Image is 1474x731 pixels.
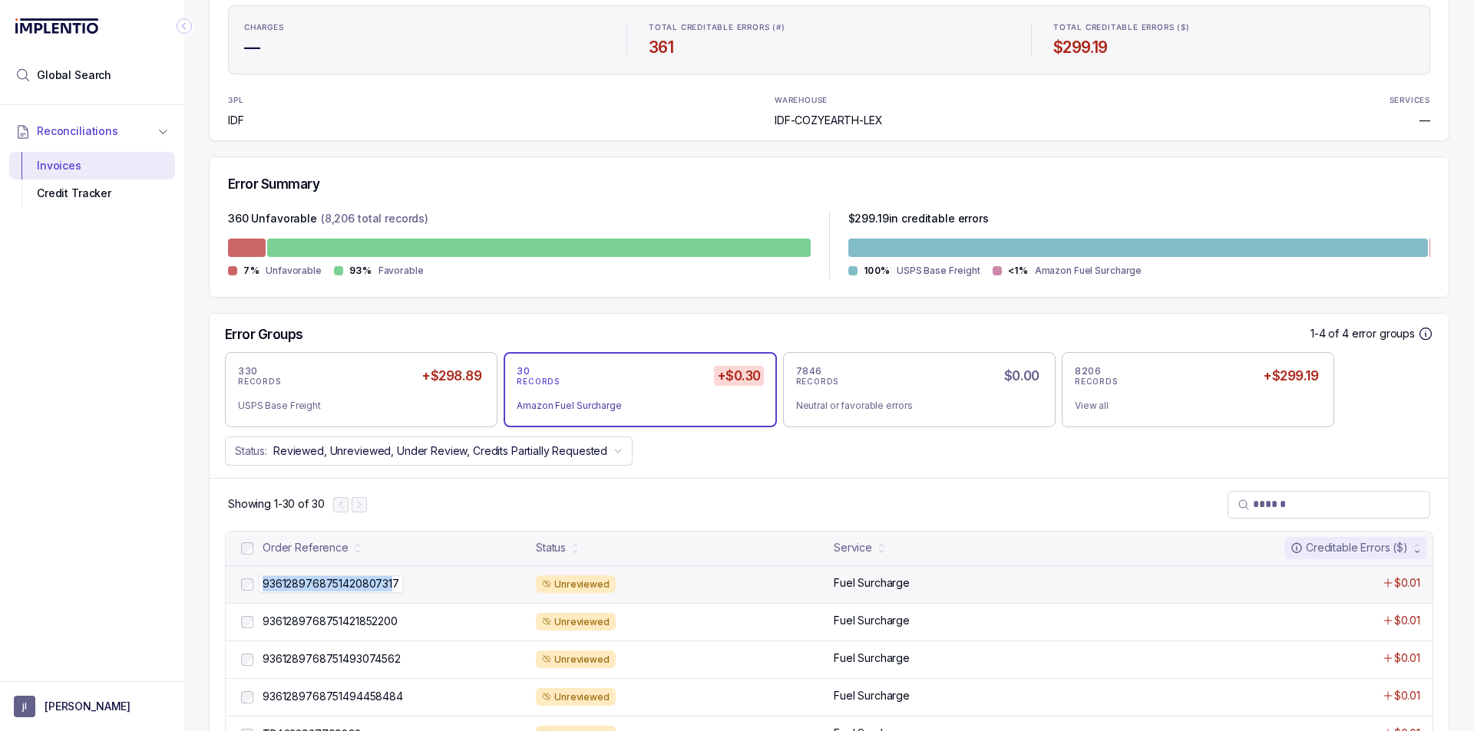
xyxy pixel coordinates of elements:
h4: 361 [649,37,1010,58]
p: — [1419,113,1430,128]
p: Amazon Fuel Surcharge [1035,263,1142,278]
p: TOTAL CREDITABLE ERRORS ($) [1053,23,1190,32]
div: USPS Base Freight [238,398,472,413]
p: Fuel Surcharge [834,650,910,666]
p: 8206 [1075,365,1101,377]
input: checkbox-checkbox [241,616,253,628]
p: 330 [238,365,258,377]
input: checkbox-checkbox [241,578,253,591]
p: SERVICES [1390,96,1430,105]
span: User initials [14,696,35,717]
p: 30 [517,365,530,377]
p: Fuel Surcharge [834,688,910,703]
p: 7846 [796,365,822,377]
div: Neutral or favorable errors [796,398,1030,413]
h4: $299.19 [1053,37,1414,58]
div: Unreviewed [536,613,616,631]
div: Unreviewed [536,575,616,594]
p: RECORDS [517,377,560,387]
p: TOTAL CREDITABLE ERRORS (#) [649,23,785,32]
p: 9361289768751494458484 [263,689,403,704]
button: Status:Reviewed, Unreviewed, Under Review, Credits Partially Requested [225,436,633,466]
p: IDF [228,113,268,128]
div: Order Reference [263,540,349,555]
p: $0.01 [1394,650,1420,666]
p: Reviewed, Unreviewed, Under Review, Credits Partially Requested [273,443,607,459]
p: Fuel Surcharge [834,575,910,591]
div: Unreviewed [536,688,616,706]
p: RECORDS [796,377,839,387]
div: Creditable Errors ($) [1291,540,1408,555]
p: Fuel Surcharge [834,613,910,628]
input: checkbox-checkbox [241,691,253,703]
h5: Error Summary [228,176,319,193]
h5: +$298.89 [418,366,484,386]
p: $0.01 [1394,688,1420,703]
p: 93% [349,265,372,277]
li: Statistic CHARGES [235,12,614,68]
h5: +$0.30 [714,366,764,386]
div: Reconciliations [9,149,175,211]
p: 9361289768751493074562 [263,651,401,667]
p: RECORDS [238,377,281,387]
div: Status [536,540,566,555]
h5: +$299.19 [1260,366,1321,386]
div: Amazon Fuel Surcharge [517,398,751,413]
p: $ 299.19 in creditable errors [848,211,989,229]
button: Reconciliations [9,114,175,148]
p: error groups [1352,326,1415,341]
li: Statistic TOTAL CREDITABLE ERRORS ($) [1044,12,1423,68]
div: Invoices [21,152,163,179]
li: Statistic TOTAL CREDITABLE ERRORS (#) [640,12,1019,68]
p: RECORDS [1075,377,1118,387]
p: Unfavorable [266,263,322,278]
p: 9361289768751420807317 [259,575,403,592]
p: (8,206 total records) [321,211,428,229]
p: 9361289768751421852200 [263,614,398,629]
p: 100% [864,265,891,277]
p: 7% [243,265,259,277]
p: 3PL [228,96,268,105]
h5: $0.00 [1001,366,1043,386]
p: $0.01 [1394,613,1420,628]
p: CHARGES [244,23,284,32]
ul: Statistic Highlights [228,5,1430,74]
p: 1-4 of 4 [1310,326,1352,341]
p: $0.01 [1394,575,1420,591]
p: IDF-COZYEARTH-LEX [775,113,883,128]
div: Credit Tracker [21,179,163,207]
h4: — [244,37,605,58]
button: User initials[PERSON_NAME] [14,696,170,717]
div: View all [1075,398,1309,413]
p: <1% [1008,265,1029,277]
p: Status: [235,443,267,459]
div: Service [834,540,872,555]
span: Global Search [37,68,111,83]
h5: Error Groups [225,326,303,343]
p: Favorable [378,263,424,278]
span: Reconciliations [37,123,118,139]
input: checkbox-checkbox [241,542,253,555]
div: Remaining page entries [228,496,324,512]
p: WAREHOUSE [775,96,828,105]
p: 360 Unfavorable [228,211,317,229]
p: Showing 1-30 of 30 [228,496,324,512]
p: [PERSON_NAME] [45,699,131,714]
input: checkbox-checkbox [241,654,253,666]
div: Unreviewed [536,650,616,669]
div: Collapse Icon [175,17,193,35]
p: USPS Base Freight [897,263,980,278]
